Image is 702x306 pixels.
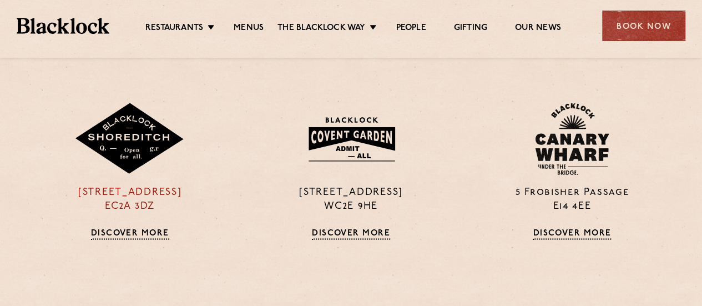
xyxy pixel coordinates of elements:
[91,228,169,239] a: Discover More
[145,23,203,35] a: Restaurants
[234,23,264,35] a: Menus
[28,186,232,214] p: [STREET_ADDRESS] EC2A 3DZ
[396,23,426,35] a: People
[602,11,685,41] div: Book Now
[249,186,453,214] p: [STREET_ADDRESS] WC2E 9HE
[515,23,561,35] a: Our News
[312,228,390,239] a: Discover More
[535,103,609,175] img: BL_CW_Logo_Website.svg
[297,110,405,168] img: BLA_1470_CoventGarden_Website_Solid.svg
[470,186,674,214] p: 5 Frobisher Passage E14 4EE
[277,23,365,35] a: The Blacklock Way
[454,23,487,35] a: Gifting
[74,103,185,175] img: Shoreditch-stamp-v2-default.svg
[533,228,611,239] a: Discover More
[17,18,109,33] img: BL_Textured_Logo-footer-cropped.svg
